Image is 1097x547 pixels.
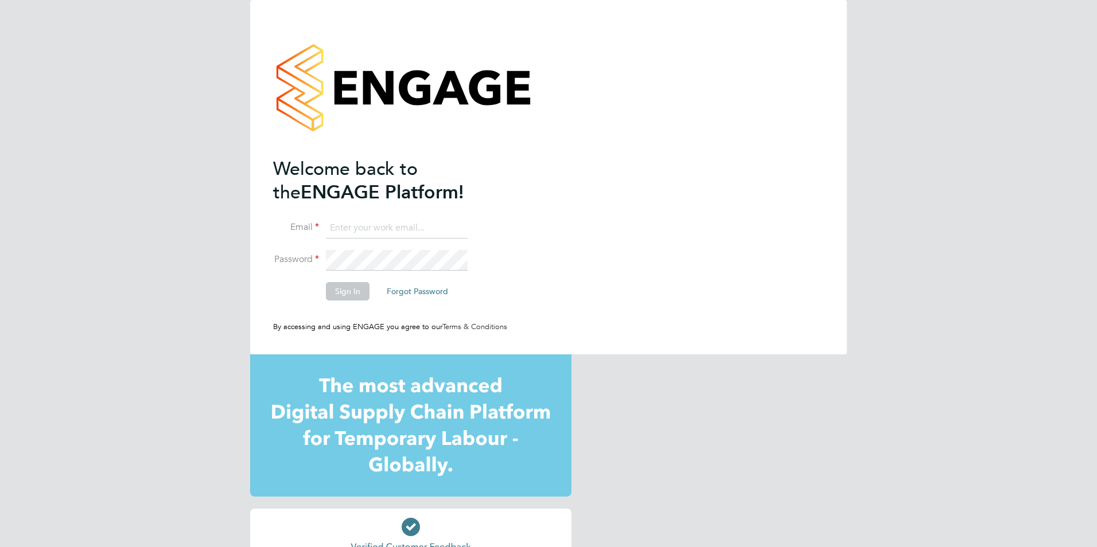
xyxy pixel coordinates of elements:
[273,253,319,265] label: Password
[326,218,468,239] input: Enter your work email...
[326,282,369,300] button: Sign In
[378,282,457,300] button: Forgot Password
[273,158,418,204] span: Welcome back to the
[273,322,507,331] span: By accessing and using ENGAGE you agree to our
[273,157,497,204] h2: ENGAGE Platform!
[442,322,507,331] a: Terms & Conditions
[273,221,319,233] label: Email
